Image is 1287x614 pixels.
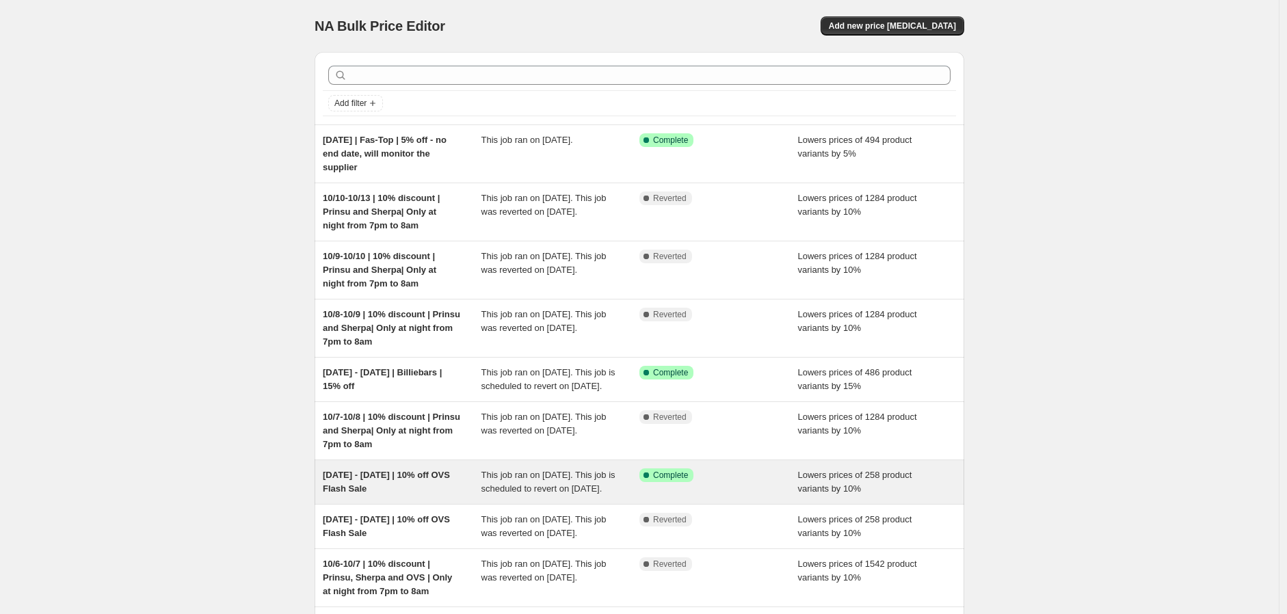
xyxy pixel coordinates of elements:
span: NA Bulk Price Editor [315,18,445,34]
span: Reverted [653,309,687,320]
span: Lowers prices of 1284 product variants by 10% [798,412,917,436]
span: Complete [653,135,688,146]
span: Lowers prices of 1542 product variants by 10% [798,559,917,583]
span: [DATE] | Fas-Top | 5% off - no end date, will monitor the supplier [323,135,447,172]
span: Lowers prices of 1284 product variants by 10% [798,309,917,333]
span: This job ran on [DATE]. This job was reverted on [DATE]. [481,251,607,275]
span: 10/8-10/9 | 10% discount | Prinsu and Sherpa| Only at night from 7pm to 8am [323,309,460,347]
span: This job ran on [DATE]. [481,135,573,145]
span: This job ran on [DATE]. This job was reverted on [DATE]. [481,193,607,217]
span: Add filter [334,98,367,109]
span: Lowers prices of 494 product variants by 5% [798,135,912,159]
span: 10/7-10/8 | 10% discount | Prinsu and Sherpa| Only at night from 7pm to 8am [323,412,460,449]
span: Lowers prices of 258 product variants by 10% [798,514,912,538]
span: 10/10-10/13 | 10% discount | Prinsu and Sherpa| Only at night from 7pm to 8am [323,193,440,230]
span: 10/9-10/10 | 10% discount | Prinsu and Sherpa| Only at night from 7pm to 8am [323,251,436,289]
span: [DATE] - [DATE] | 10% off OVS Flash Sale [323,514,450,538]
span: Reverted [653,559,687,570]
span: Add new price [MEDICAL_DATA] [829,21,956,31]
span: Lowers prices of 1284 product variants by 10% [798,193,917,217]
span: This job ran on [DATE]. This job is scheduled to revert on [DATE]. [481,470,615,494]
span: Reverted [653,514,687,525]
span: Lowers prices of 486 product variants by 15% [798,367,912,391]
span: Lowers prices of 258 product variants by 10% [798,470,912,494]
span: [DATE] - [DATE] | Billiebars | 15% off [323,367,442,391]
button: Add new price [MEDICAL_DATA] [821,16,964,36]
span: Reverted [653,412,687,423]
span: 10/6-10/7 | 10% discount | Prinsu, Sherpa and OVS | Only at night from 7pm to 8am [323,559,452,596]
span: Lowers prices of 1284 product variants by 10% [798,251,917,275]
span: This job ran on [DATE]. This job was reverted on [DATE]. [481,412,607,436]
span: This job ran on [DATE]. This job was reverted on [DATE]. [481,309,607,333]
span: Reverted [653,193,687,204]
span: Reverted [653,251,687,262]
span: This job ran on [DATE]. This job was reverted on [DATE]. [481,514,607,538]
span: This job ran on [DATE]. This job is scheduled to revert on [DATE]. [481,367,615,391]
span: [DATE] - [DATE] | 10% off OVS Flash Sale [323,470,450,494]
span: This job ran on [DATE]. This job was reverted on [DATE]. [481,559,607,583]
span: Complete [653,470,688,481]
button: Add filter [328,95,383,111]
span: Complete [653,367,688,378]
